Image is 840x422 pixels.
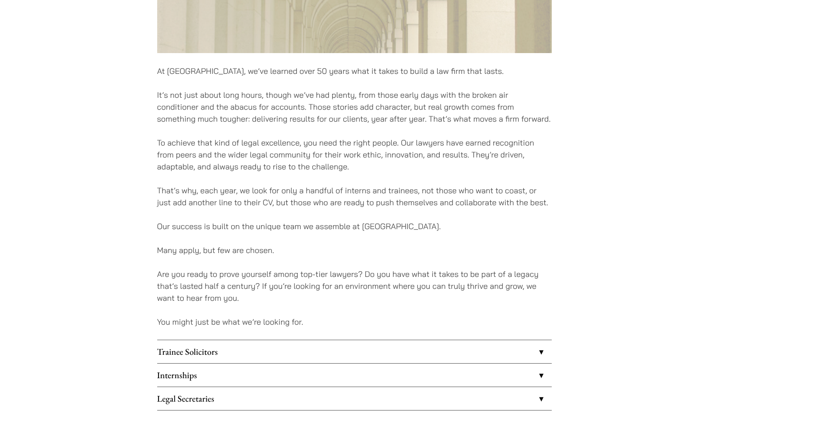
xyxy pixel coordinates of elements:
p: That’s why, each year, we look for only a handful of interns and trainees, not those who want to ... [157,184,552,208]
a: Trainee Solicitors [157,340,552,363]
p: Our success is built on the unique team we assemble at [GEOGRAPHIC_DATA]. [157,220,552,232]
p: At [GEOGRAPHIC_DATA], we’ve learned over 50 years what it takes to build a law firm that lasts. [157,65,552,77]
p: Many apply, but few are chosen. [157,244,552,256]
p: Are you ready to prove yourself among top-tier lawyers? Do you have what it takes to be part of a... [157,268,552,304]
a: Internships [157,364,552,387]
p: To achieve that kind of legal excellence, you need the right people. Our lawyers have earned reco... [157,137,552,173]
p: It’s not just about long hours, though we’ve had plenty, from those early days with the broken ai... [157,89,552,125]
p: You might just be what we’re looking for. [157,316,552,328]
a: Legal Secretaries [157,387,552,410]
